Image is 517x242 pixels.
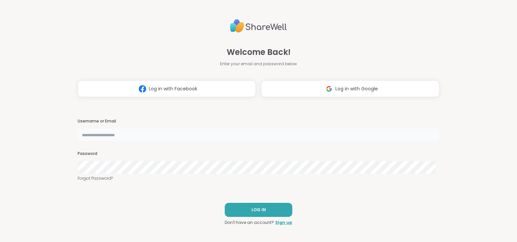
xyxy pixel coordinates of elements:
[261,80,439,97] button: Log in with Google
[230,16,287,35] img: ShareWell Logo
[323,83,335,95] img: ShareWell Logomark
[225,203,292,217] button: LOG IN
[335,85,378,92] span: Log in with Google
[78,175,439,181] a: Forgot Password?
[78,118,439,124] h3: Username or Email
[78,151,439,157] h3: Password
[227,46,291,58] span: Welcome Back!
[251,207,266,213] span: LOG IN
[149,85,197,92] span: Log in with Facebook
[275,220,292,226] a: Sign up
[136,83,149,95] img: ShareWell Logomark
[78,80,256,97] button: Log in with Facebook
[225,220,274,226] span: Don't have an account?
[220,61,297,67] span: Enter your email and password below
